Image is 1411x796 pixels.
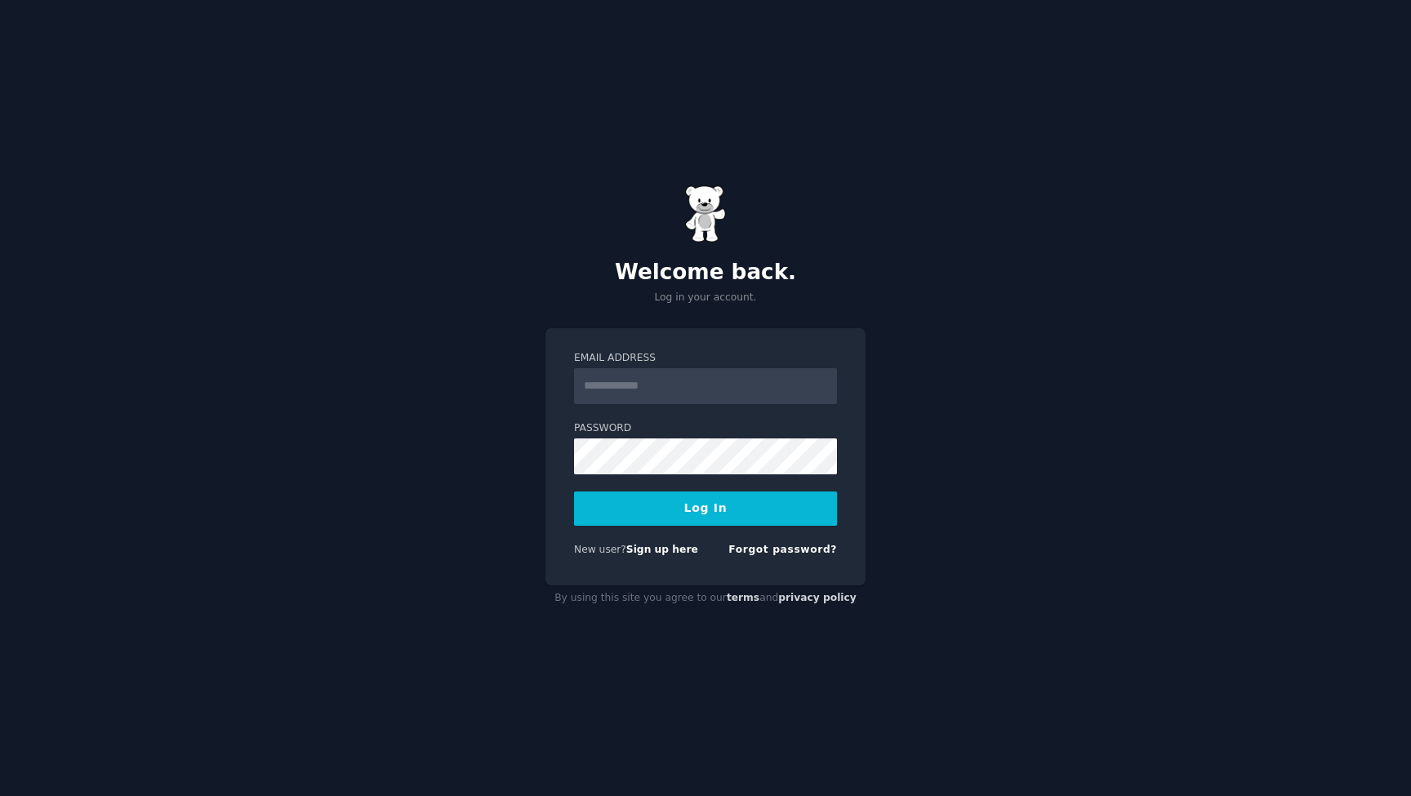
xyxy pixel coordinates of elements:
a: Forgot password? [728,544,837,555]
label: Email Address [574,351,837,366]
label: Password [574,421,837,436]
div: By using this site you agree to our and [545,585,866,611]
img: Gummy Bear [685,185,726,242]
p: Log in your account. [545,291,866,305]
a: Sign up here [626,544,698,555]
span: New user? [574,544,626,555]
a: terms [727,592,759,603]
h2: Welcome back. [545,260,866,286]
button: Log In [574,491,837,526]
a: privacy policy [778,592,857,603]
